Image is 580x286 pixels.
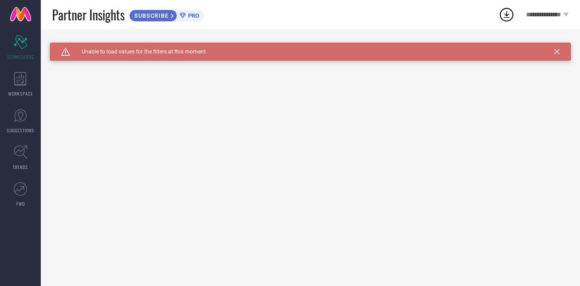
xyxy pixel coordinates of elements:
span: SCORECARDS [7,53,34,60]
span: SUBSCRIBE [130,12,171,19]
a: SUBSCRIBEPRO [129,7,204,22]
span: Partner Insights [52,5,125,24]
span: FWD [16,200,25,207]
div: Open download list [498,6,515,23]
span: PRO [186,12,199,19]
span: SUGGESTIONS [7,127,34,134]
div: Unable to load filters at this moment. Please try later. [50,43,571,50]
span: TRENDS [13,164,28,170]
span: Unable to load values for the filters at this moment. [70,48,207,55]
span: WORKSPACE [8,90,33,97]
